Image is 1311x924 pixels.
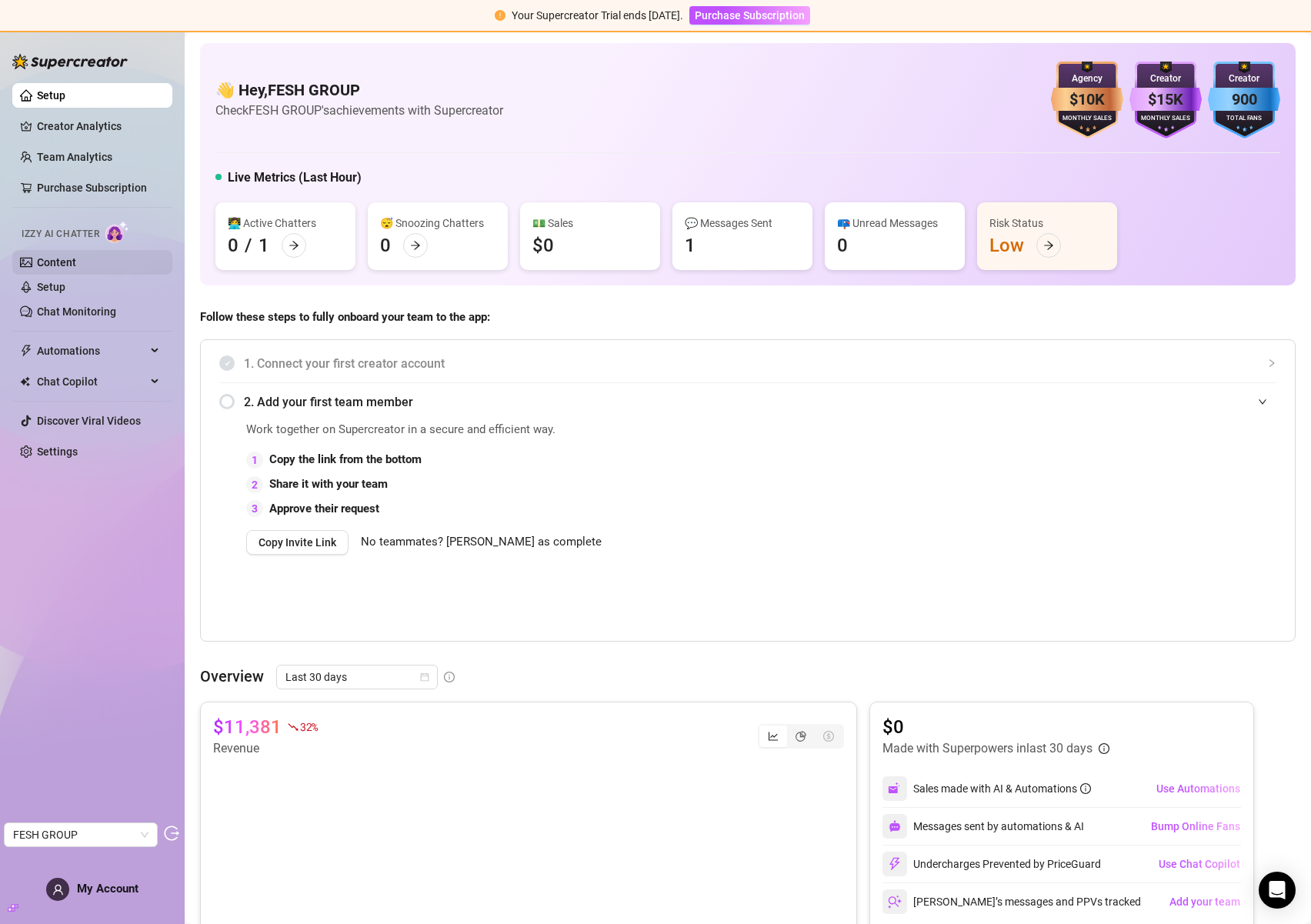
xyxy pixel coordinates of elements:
[37,89,65,102] a: Setup
[380,215,495,232] div: 😴 Snoozing Chatters
[244,354,1276,373] span: 1. Connect your first creator account
[1080,783,1091,794] span: info-circle
[532,233,554,258] div: $0
[1208,72,1280,86] div: Creator
[685,215,800,232] div: 💬 Messages Sent
[913,780,1091,797] div: Sales made with AI & Automations
[969,421,1276,618] iframe: Adding Team Members
[52,884,64,896] span: user
[105,221,129,243] img: AI Chatter
[246,530,349,555] button: Copy Invite Link
[689,6,810,25] button: Purchase Subscription
[1043,240,1054,251] span: arrow-right
[244,392,1276,412] span: 2. Add your first team member
[989,215,1105,232] div: Risk Status
[1259,872,1296,909] div: Open Intercom Messenger
[213,715,282,739] article: $11,381
[444,672,455,682] span: info-circle
[12,54,128,69] img: logo-BBDzfeDw.svg
[288,722,299,732] span: fall
[758,724,844,749] div: segmented control
[228,168,362,187] h5: Live Metrics (Last Hour)
[8,902,18,913] span: build
[246,452,263,469] div: 1
[77,882,138,896] span: My Account
[768,731,779,742] span: line-chart
[1208,88,1280,112] div: 900
[410,240,421,251] span: arrow-right
[37,151,112,163] a: Team Analytics
[882,814,1084,839] div: Messages sent by automations & AI
[1169,889,1241,914] button: Add your team
[532,215,648,232] div: 💵 Sales
[823,731,834,742] span: dollar-circle
[796,731,806,742] span: pie-chart
[289,240,299,251] span: arrow-right
[285,665,429,689] span: Last 30 days
[246,500,263,517] div: 3
[37,305,116,318] a: Chat Monitoring
[246,421,930,439] span: Work together on Supercreator in a secure and efficient way.
[269,477,388,491] strong: Share it with your team
[213,739,318,758] article: Revenue
[20,376,30,387] img: Chat Copilot
[1099,743,1109,754] span: info-circle
[689,9,810,22] a: Purchase Subscription
[37,281,65,293] a: Setup
[1150,814,1241,839] button: Bump Online Fans
[164,826,179,841] span: logout
[695,9,805,22] span: Purchase Subscription
[20,345,32,357] span: thunderbolt
[361,533,602,552] span: No teammates? [PERSON_NAME] as complete
[37,114,160,138] a: Creator Analytics
[380,233,391,258] div: 0
[219,383,1276,421] div: 2. Add your first team member
[246,476,263,493] div: 2
[882,739,1092,758] article: Made with Superpowers in last 30 days
[1051,114,1123,124] div: Monthly Sales
[512,9,683,22] span: Your Supercreator Trial ends [DATE].
[1051,62,1123,138] img: bronze-badge-qSZam9Wu.svg
[882,852,1101,876] div: Undercharges Prevented by PriceGuard
[269,452,422,466] strong: Copy the link from the bottom
[215,79,503,101] h4: 👋 Hey, FESH GROUP
[888,857,902,871] img: svg%3e
[228,233,239,258] div: 0
[1158,852,1241,876] button: Use Chat Copilot
[215,101,503,120] article: Check FESH GROUP's achievements with Supercreator
[37,445,78,458] a: Settings
[685,233,696,258] div: 1
[837,215,952,232] div: 📪 Unread Messages
[37,182,147,194] a: Purchase Subscription
[837,233,848,258] div: 0
[1151,820,1240,832] span: Bump Online Fans
[1208,62,1280,138] img: blue-badge-DgoSNQY1.svg
[882,889,1141,914] div: [PERSON_NAME]’s messages and PPVs tracked
[259,536,336,549] span: Copy Invite Link
[22,227,99,242] span: Izzy AI Chatter
[1156,782,1240,795] span: Use Automations
[889,820,901,832] img: svg%3e
[259,233,269,258] div: 1
[228,215,343,232] div: 👩‍💻 Active Chatters
[420,672,429,682] span: calendar
[1267,359,1276,368] span: collapsed
[200,310,490,324] strong: Follow these steps to fully onboard your team to the app:
[1156,776,1241,801] button: Use Automations
[219,345,1276,382] div: 1. Connect your first creator account
[1129,114,1202,124] div: Monthly Sales
[1051,88,1123,112] div: $10K
[37,256,76,269] a: Content
[1129,88,1202,112] div: $15K
[495,10,505,21] span: exclamation-circle
[37,339,146,363] span: Automations
[1129,62,1202,138] img: purple-badge-B9DA21FR.svg
[37,415,141,427] a: Discover Viral Videos
[1208,114,1280,124] div: Total Fans
[1129,72,1202,86] div: Creator
[888,782,902,796] img: svg%3e
[882,715,1109,739] article: $0
[1159,858,1240,870] span: Use Chat Copilot
[888,895,902,909] img: svg%3e
[300,719,318,734] span: 32 %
